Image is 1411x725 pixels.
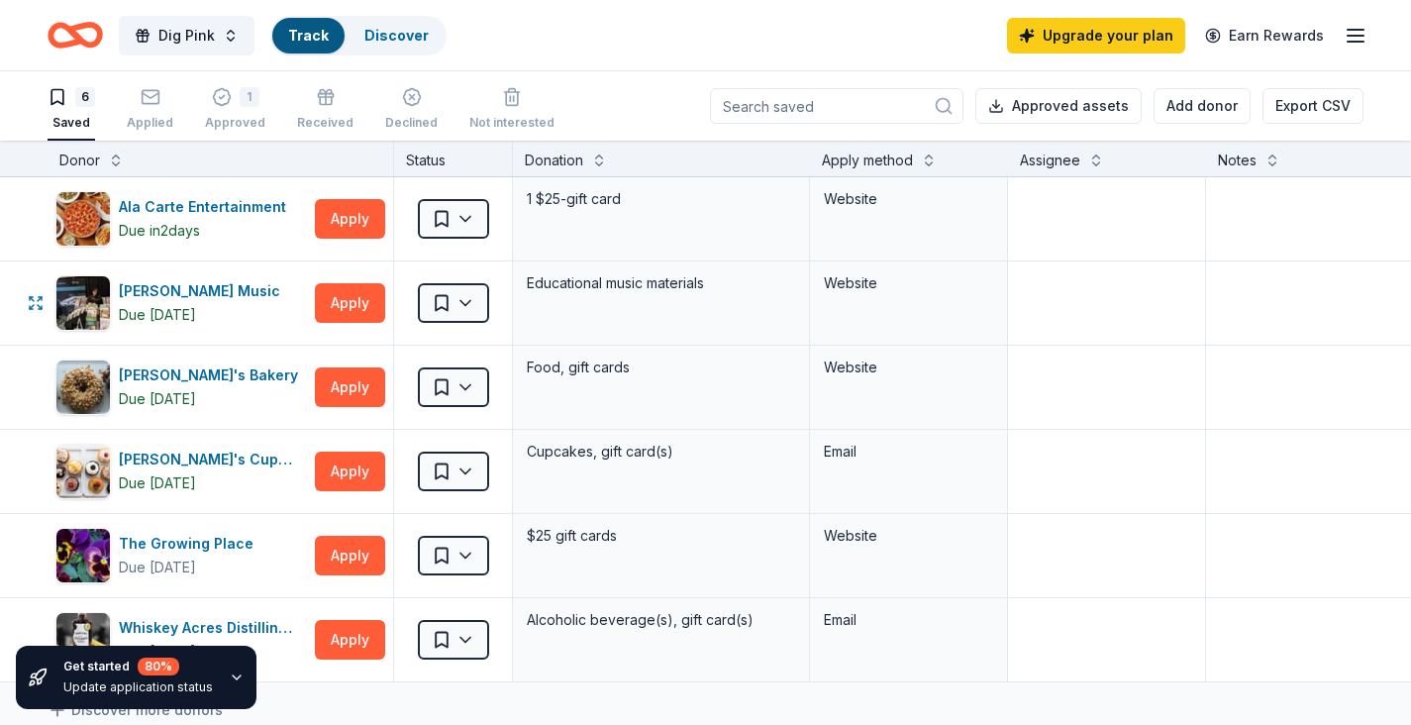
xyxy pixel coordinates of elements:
[127,79,173,141] button: Applied
[55,360,307,415] button: Image for DeEtta's Bakery[PERSON_NAME]'s BakeryDue [DATE]
[525,269,797,297] div: Educational music materials
[469,79,554,141] button: Not interested
[119,556,196,579] div: Due [DATE]
[385,79,438,141] button: Declined
[1154,88,1251,124] button: Add donor
[315,452,385,491] button: Apply
[119,195,294,219] div: Ala Carte Entertainment
[822,149,913,172] div: Apply method
[315,283,385,323] button: Apply
[119,448,307,471] div: [PERSON_NAME]'s Cupcakes
[315,199,385,239] button: Apply
[315,620,385,660] button: Apply
[975,88,1142,124] button: Approved assets
[824,440,993,464] div: Email
[56,529,110,582] img: Image for The Growing Place
[525,354,797,381] div: Food, gift cards
[55,191,307,247] button: Image for Ala Carte EntertainmentAla Carte EntertainmentDue in2days
[55,528,307,583] button: Image for The Growing PlaceThe Growing PlaceDue [DATE]
[75,87,95,107] div: 6
[48,12,103,58] a: Home
[1193,18,1336,53] a: Earn Rewards
[55,612,307,668] button: Image for Whiskey Acres Distilling Co.Whiskey Acres Distilling Co.Due [DATE]
[1020,149,1080,172] div: Assignee
[525,149,583,172] div: Donation
[525,438,797,466] div: Cupcakes, gift card(s)
[824,608,993,632] div: Email
[119,363,306,387] div: [PERSON_NAME]'s Bakery
[158,24,215,48] span: Dig Pink
[205,115,265,131] div: Approved
[55,444,307,499] button: Image for Molly's Cupcakes[PERSON_NAME]'s CupcakesDue [DATE]
[1262,88,1363,124] button: Export CSV
[119,616,307,640] div: Whiskey Acres Distilling Co.
[710,88,963,124] input: Search saved
[63,679,213,695] div: Update application status
[364,27,429,44] a: Discover
[297,79,353,141] button: Received
[119,303,196,327] div: Due [DATE]
[270,16,447,55] button: TrackDiscover
[525,606,797,634] div: Alcoholic beverage(s), gift card(s)
[63,658,213,675] div: Get started
[824,271,993,295] div: Website
[119,387,196,411] div: Due [DATE]
[119,279,288,303] div: [PERSON_NAME] Music
[394,141,513,176] div: Status
[315,367,385,407] button: Apply
[297,115,353,131] div: Received
[119,219,200,243] div: Due in 2 days
[824,187,993,211] div: Website
[315,536,385,575] button: Apply
[56,192,110,246] img: Image for Ala Carte Entertainment
[824,524,993,548] div: Website
[138,658,179,675] div: 80 %
[205,79,265,141] button: 1Approved
[288,27,329,44] a: Track
[525,185,797,213] div: 1 $25-gift card
[48,79,95,141] button: 6Saved
[119,471,196,495] div: Due [DATE]
[240,87,259,107] div: 1
[1007,18,1185,53] a: Upgrade your plan
[48,115,95,131] div: Saved
[127,115,173,131] div: Applied
[1218,149,1257,172] div: Notes
[824,356,993,379] div: Website
[56,445,110,498] img: Image for Molly's Cupcakes
[56,613,110,667] img: Image for Whiskey Acres Distilling Co.
[385,115,438,131] div: Declined
[469,115,554,131] div: Not interested
[56,276,110,330] img: Image for Alfred Music
[55,275,307,331] button: Image for Alfred Music[PERSON_NAME] MusicDue [DATE]
[119,532,261,556] div: The Growing Place
[59,149,100,172] div: Donor
[119,16,254,55] button: Dig Pink
[56,361,110,414] img: Image for DeEtta's Bakery
[525,522,797,550] div: $25 gift cards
